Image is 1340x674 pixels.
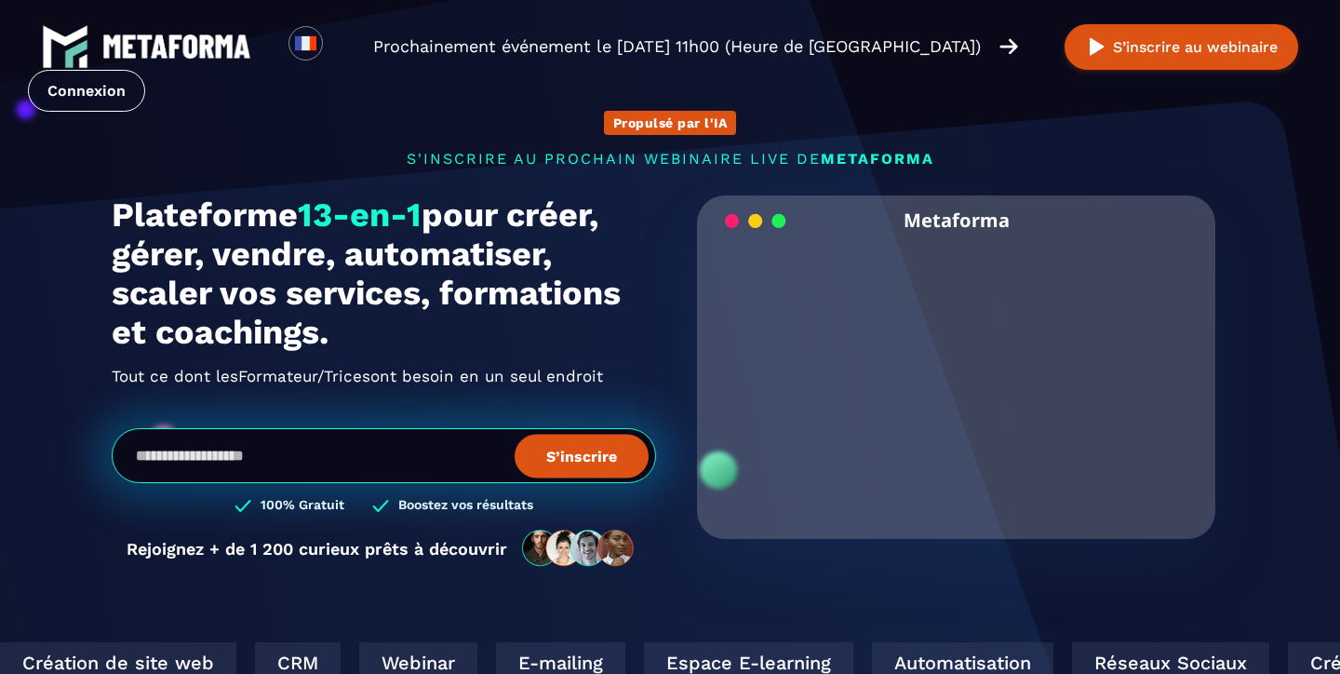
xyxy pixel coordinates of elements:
[373,34,981,60] p: Prochainement événement le [DATE] 11h00 (Heure de [GEOGRAPHIC_DATA])
[298,195,422,235] span: 13-en-1
[516,529,641,568] img: community-people
[112,150,1228,168] p: s'inscrire au prochain webinaire live de
[999,36,1018,57] img: arrow-right
[323,26,368,67] div: Search for option
[372,497,389,515] img: checked
[398,497,533,515] h3: Boostez vos résultats
[112,195,656,352] h1: Plateforme pour créer, gérer, vendre, automatiser, scaler vos services, formations et coachings.
[725,212,786,230] img: loading
[515,434,649,478] button: S’inscrire
[1065,24,1298,70] button: S’inscrire au webinaire
[1085,35,1108,59] img: play
[294,32,317,55] img: fr
[28,70,145,112] a: Connexion
[711,245,1201,490] video: Your browser does not support the video tag.
[102,34,251,59] img: logo
[261,497,344,515] h3: 100% Gratuit
[127,539,507,559] p: Rejoignez + de 1 200 curieux prêts à découvrir
[904,195,1010,245] h2: Metaforma
[821,150,934,168] span: METAFORMA
[238,361,370,391] span: Formateur/Trices
[339,35,353,58] input: Search for option
[234,497,251,515] img: checked
[112,361,656,391] h2: Tout ce dont les ont besoin en un seul endroit
[42,23,88,70] img: logo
